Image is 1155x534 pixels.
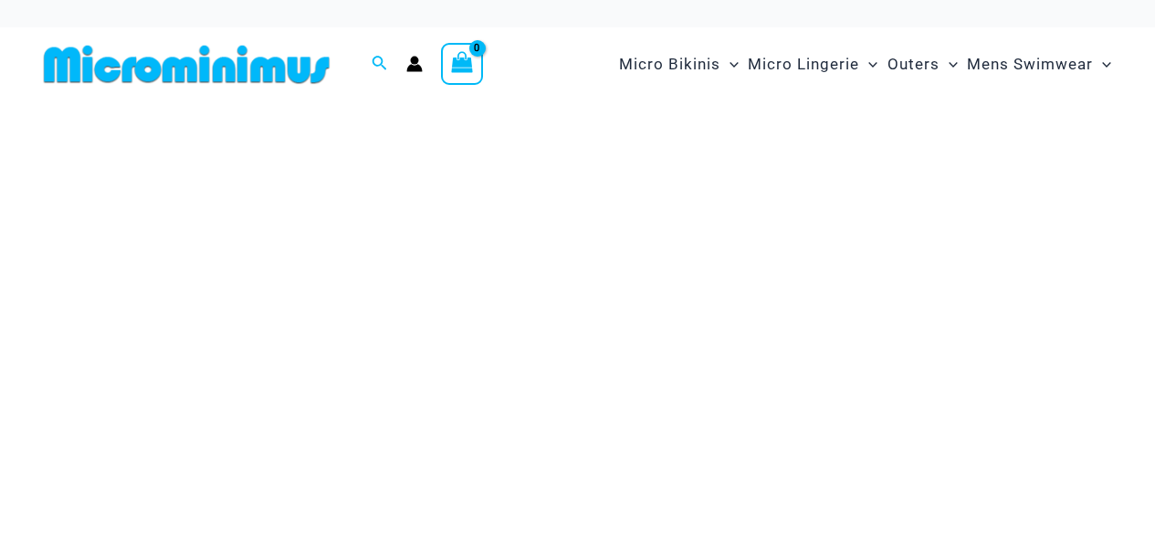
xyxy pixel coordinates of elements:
[441,43,483,85] a: View Shopping Cart, empty
[887,41,940,88] span: Outers
[743,37,882,92] a: Micro LingerieMenu ToggleMenu Toggle
[720,41,739,88] span: Menu Toggle
[1093,41,1111,88] span: Menu Toggle
[612,34,1118,95] nav: Site Navigation
[859,41,877,88] span: Menu Toggle
[940,41,958,88] span: Menu Toggle
[967,41,1093,88] span: Mens Swimwear
[37,44,337,85] img: MM SHOP LOGO FLAT
[372,53,388,76] a: Search icon link
[962,37,1116,92] a: Mens SwimwearMenu ToggleMenu Toggle
[619,41,720,88] span: Micro Bikinis
[883,37,962,92] a: OutersMenu ToggleMenu Toggle
[614,37,743,92] a: Micro BikinisMenu ToggleMenu Toggle
[406,56,423,72] a: Account icon link
[748,41,859,88] span: Micro Lingerie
